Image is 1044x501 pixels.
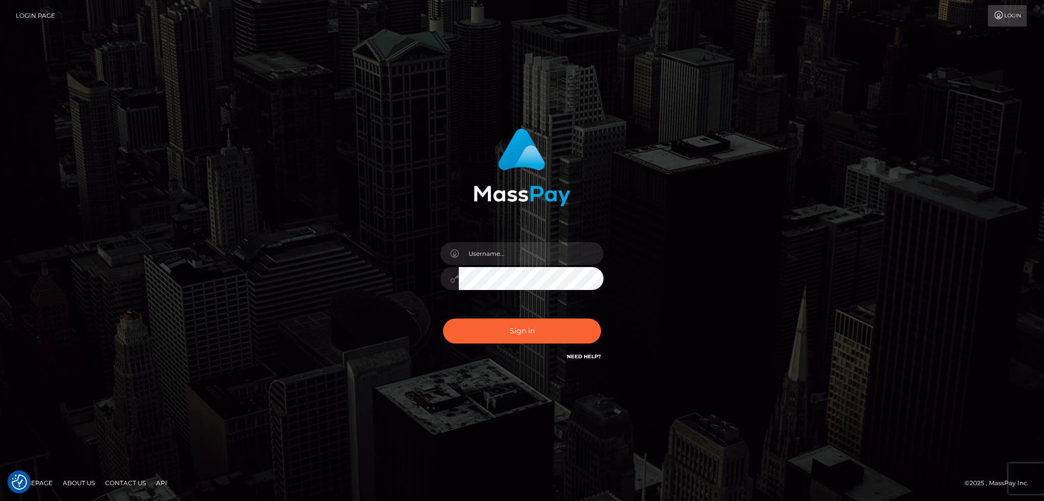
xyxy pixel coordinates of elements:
[11,475,57,491] a: Homepage
[12,474,27,490] button: Consent Preferences
[152,475,171,491] a: API
[443,319,601,344] button: Sign in
[459,242,604,265] input: Username...
[988,5,1027,27] a: Login
[59,475,99,491] a: About Us
[474,128,570,206] img: MassPay Login
[567,353,601,360] a: Need Help?
[101,475,150,491] a: Contact Us
[16,5,55,27] a: Login Page
[12,474,27,490] img: Revisit consent button
[964,478,1036,489] div: © 2025 , MassPay Inc.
